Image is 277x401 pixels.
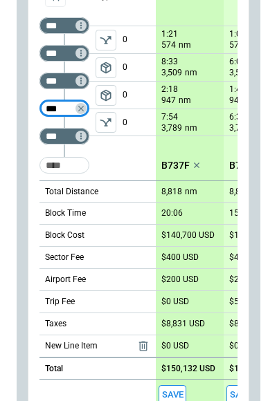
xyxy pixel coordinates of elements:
[39,100,89,117] div: Not found
[123,26,156,53] p: 0
[39,157,89,174] div: Too short
[161,252,199,263] p: $400 USD
[161,319,205,329] p: $8,831 USD
[185,122,197,134] p: nm
[179,39,191,51] p: nm
[229,122,250,134] p: 3,789
[123,109,156,136] p: 0
[45,186,98,198] p: Total Distance
[99,88,113,102] span: package_2
[45,318,66,330] p: Taxes
[96,85,116,106] button: left aligned
[161,112,178,122] p: 7:54
[229,341,257,351] p: $0 USD
[229,252,267,263] p: $400 USD
[229,160,252,171] p: B762
[39,45,89,62] div: Not found
[229,187,250,197] p: 8,818
[229,208,251,218] p: 15:28
[229,39,244,51] p: 574
[229,319,273,329] p: $8,288 USD
[229,95,244,106] p: 947
[123,54,156,81] p: 0
[123,82,156,109] p: 0
[229,57,246,67] p: 6:09
[229,297,267,307] p: $500 USD
[229,112,246,122] p: 6:39
[161,95,176,106] p: 947
[45,340,98,352] p: New Line Item
[161,274,199,285] p: $200 USD
[96,30,116,50] span: Type of sector
[229,29,246,39] p: 1:00
[161,67,182,79] p: 3,509
[45,296,75,308] p: Trip Fee
[229,274,267,285] p: $200 USD
[45,207,86,219] p: Block Time
[96,30,116,50] button: left aligned
[161,341,189,351] p: $0 USD
[96,85,116,106] span: Type of sector
[185,67,197,79] p: nm
[45,274,86,286] p: Airport Fee
[96,57,116,78] button: left aligned
[179,95,191,106] p: nm
[161,230,215,241] p: $140,700 USD
[161,208,183,218] p: 20:06
[45,364,63,373] h6: Total
[39,17,89,34] div: Not found
[185,186,197,198] p: nm
[161,39,176,51] p: 574
[161,122,182,134] p: 3,789
[96,112,116,133] button: left aligned
[161,364,215,374] p: $150,132 USD
[229,67,250,79] p: 3,509
[96,57,116,78] span: Type of sector
[161,160,190,171] p: B737F
[161,297,189,307] p: $0 USD
[96,112,116,133] span: Type of sector
[39,73,89,89] div: Not found
[161,29,178,39] p: 1:21
[45,252,84,263] p: Sector Fee
[99,61,113,75] span: package_2
[161,187,182,197] p: 8,818
[161,84,178,95] p: 2:18
[45,230,84,241] p: Block Cost
[39,128,89,144] div: Not found
[161,57,178,67] p: 8:33
[229,84,246,95] p: 1:40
